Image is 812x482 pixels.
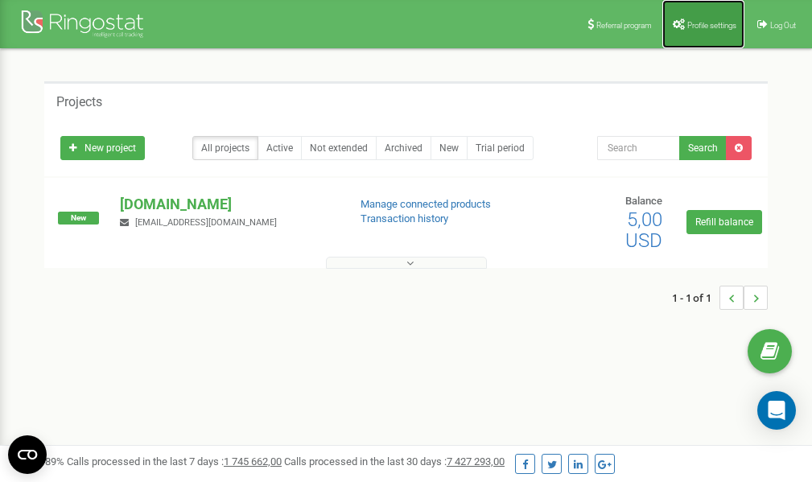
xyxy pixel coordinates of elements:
[672,270,768,326] nav: ...
[58,212,99,225] span: New
[686,210,762,234] a: Refill balance
[135,217,277,228] span: [EMAIL_ADDRESS][DOMAIN_NAME]
[625,208,662,252] span: 5,00 USD
[258,136,302,160] a: Active
[687,21,736,30] span: Profile settings
[67,455,282,468] span: Calls processed in the last 7 days :
[56,95,102,109] h5: Projects
[120,194,334,215] p: [DOMAIN_NAME]
[625,195,662,207] span: Balance
[361,198,491,210] a: Manage connected products
[447,455,505,468] u: 7 427 293,00
[467,136,534,160] a: Trial period
[672,286,719,310] span: 1 - 1 of 1
[301,136,377,160] a: Not extended
[757,391,796,430] div: Open Intercom Messenger
[8,435,47,474] button: Open CMP widget
[192,136,258,160] a: All projects
[60,136,145,160] a: New project
[770,21,796,30] span: Log Out
[284,455,505,468] span: Calls processed in the last 30 days :
[376,136,431,160] a: Archived
[597,136,680,160] input: Search
[679,136,727,160] button: Search
[224,455,282,468] u: 1 745 662,00
[361,212,448,225] a: Transaction history
[596,21,652,30] span: Referral program
[431,136,468,160] a: New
